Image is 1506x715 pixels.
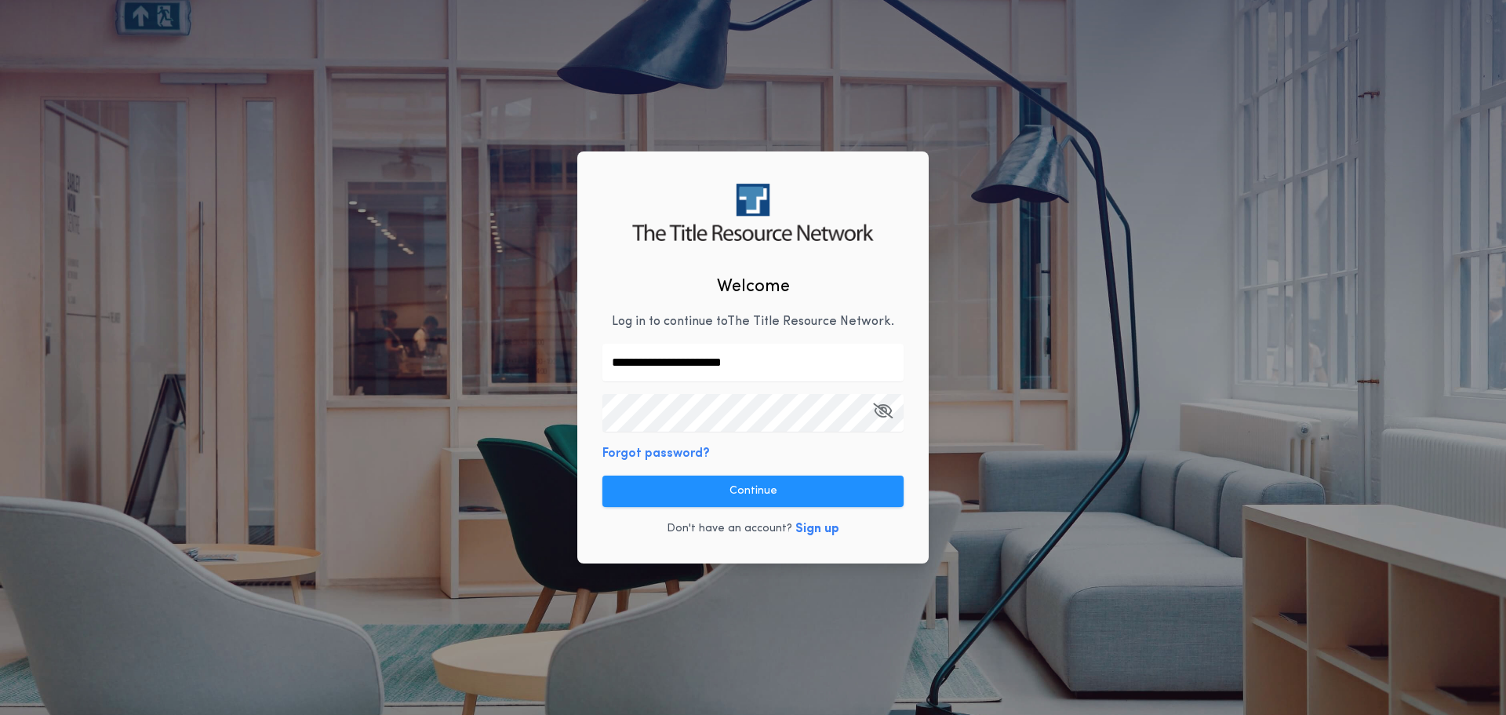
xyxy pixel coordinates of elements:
[875,403,894,422] keeper-lock: Open Keeper Popup
[717,274,790,300] h2: Welcome
[612,312,894,331] p: Log in to continue to The Title Resource Network .
[602,476,904,507] button: Continue
[602,394,904,432] input: Open Keeper Popup
[667,521,792,537] p: Don't have an account?
[873,394,893,432] button: Open Keeper Popup
[632,184,873,241] img: logo
[602,444,710,463] button: Forgot password?
[795,520,839,538] button: Sign up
